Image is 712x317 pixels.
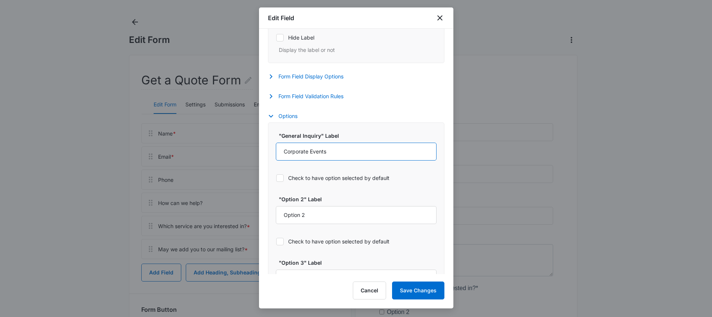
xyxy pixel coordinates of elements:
[279,259,440,267] label: "Option 3" Label
[7,201,30,210] label: Option 2
[268,72,351,81] button: Form Field Display Options
[276,174,437,182] label: Check to have option selected by default
[435,13,444,22] button: close
[276,206,437,224] input: "Option 2" Label
[7,189,30,198] label: Option 3
[268,13,294,22] h1: Edit Field
[353,282,386,299] button: Cancel
[7,213,48,222] label: General Inquiry
[276,270,437,288] input: "Option 3" Label
[276,34,437,41] label: Hide Label
[279,195,440,203] label: "Option 2" Label
[268,112,305,121] button: Options
[5,277,24,283] span: Submit
[276,143,437,161] input: "General Inquiry" Label
[268,92,351,101] button: Form Field Validation Rules
[392,282,444,299] button: Save Changes
[279,46,437,54] p: Display the label or not
[279,132,440,140] label: "General Inquiry" Label
[276,237,437,245] label: Check to have option selected by default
